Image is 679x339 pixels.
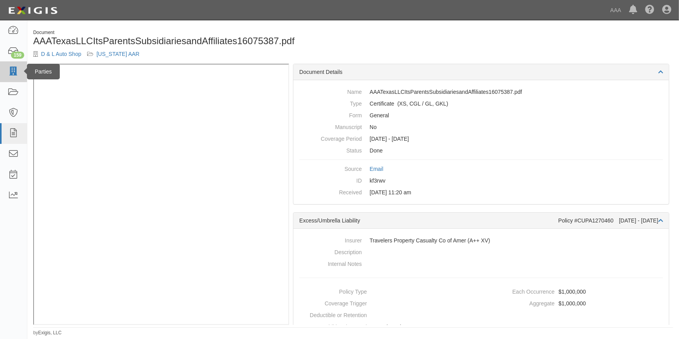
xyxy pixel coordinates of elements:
dt: Coverage Period [299,133,362,143]
dt: ID [299,175,362,185]
dt: Description [299,246,362,256]
div: 159 [11,52,24,59]
a: D & L Auto Shop [41,51,81,57]
a: Email [370,166,383,172]
small: by [33,330,62,336]
div: Excess/Umbrella Liability [299,217,558,224]
dt: Internal Notes [299,258,362,268]
div: Document Details [293,64,669,80]
a: AAA [606,2,625,18]
dd: AAATexasLLCItsParentsSubsidiariesandAffiliates16075387.pdf [299,86,663,98]
dd: Done [299,145,663,156]
a: [US_STATE] AAR [96,51,139,57]
dt: Received [299,187,362,196]
dd: Not selected [297,321,478,333]
dd: [DATE] 11:20 am [299,187,663,198]
dd: $1,000,000 [484,286,666,298]
img: logo-5460c22ac91f19d4615b14bd174203de0afe785f0fc80cf4dbbc73dc1793850b.png [6,4,60,18]
dd: kf3rwv [299,175,663,187]
dt: Manuscript [299,121,362,131]
dd: $1,000,000 [484,298,666,309]
dt: Form [299,109,362,119]
dt: Deductible or Retention [297,309,367,319]
dt: Type [299,98,362,108]
div: Parties [27,64,60,79]
dd: Excess/Umbrella Liability Commercial General Liability / Garage Liability Garage Keepers Liability [299,98,663,109]
dt: Aggregate [484,298,555,307]
a: Exigis, LLC [38,330,62,335]
dt: Status [299,145,362,154]
dt: Source [299,163,362,173]
dt: Coverage Trigger [297,298,367,307]
dt: Insurer [299,235,362,244]
div: Document [33,29,347,36]
dd: General [299,109,663,121]
dt: Policy Type [297,286,367,296]
i: Help Center - Complianz [645,5,654,15]
dd: Travelers Property Casualty Co of Amer (A++ XV) [299,235,663,246]
dt: Additional Insured [297,321,367,331]
dd: [DATE] - [DATE] [299,133,663,145]
dd: No [299,121,663,133]
div: Policy #CUPA1270460 [DATE] - [DATE] [558,217,663,224]
h1: AAATexasLLCItsParentsSubsidiariesandAffiliates16075387.pdf [33,36,347,46]
dt: Name [299,86,362,96]
dt: Each Occurrence [484,286,555,296]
